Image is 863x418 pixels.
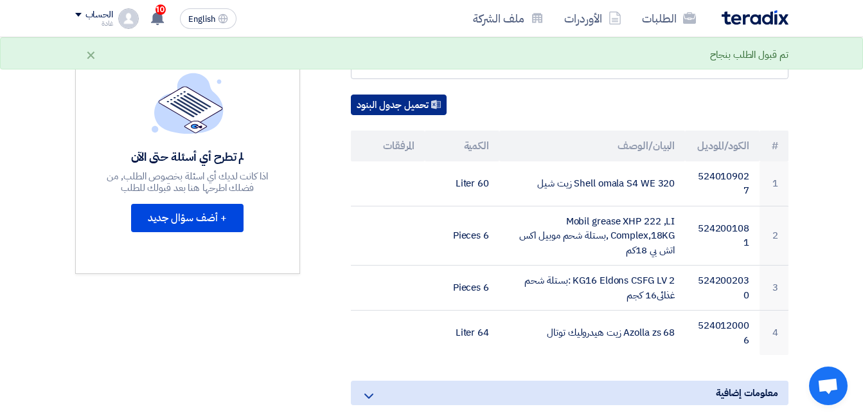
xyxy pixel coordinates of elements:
div: تم قبول الطلب بنجاح [710,48,788,62]
th: الكمية [425,131,499,161]
button: تحميل جدول البنود [351,95,447,115]
div: اذا كانت لديك أي اسئلة بخصوص الطلب, من فضلك اطرحها هنا بعد قبولك للطلب [94,170,281,194]
th: الكود/الموديل [685,131,760,161]
td: Azolla zs 68 زيت هيدروليك توتال [499,311,685,356]
a: ملف الشركة [463,3,554,33]
div: غادة [75,20,113,27]
td: Mobil grease XHP 222 ,LI Complex,18KG ,بستلة شحم موبيل اكس اتش بي 18كم [499,206,685,266]
span: معلومات إضافية [716,386,778,400]
img: profile_test.png [118,8,139,29]
a: الأوردرات [554,3,632,33]
td: 6 Pieces [425,206,499,266]
td: 3 [760,266,788,311]
td: Shell omala S4 WE 320 زيت شيل [499,161,685,206]
div: الحساب [85,10,113,21]
th: المرفقات [351,131,425,161]
td: 5240120006 [685,311,760,356]
a: Open chat [809,367,848,405]
button: English [180,8,236,29]
td: 5240109027 [685,161,760,206]
td: 5242002030 [685,266,760,311]
div: × [85,47,96,62]
a: الطلبات [632,3,706,33]
td: 2 [760,206,788,266]
div: لم تطرح أي أسئلة حتى الآن [94,149,281,164]
td: 60 Liter [425,161,499,206]
td: 1 [760,161,788,206]
td: KG16 Eldons CSFG LV 2 :بستلة شحم غذائى16 كجم [499,266,685,311]
td: 5242001081 [685,206,760,266]
th: البيان/الوصف [499,131,685,161]
td: 64 Liter [425,311,499,356]
span: 10 [156,5,166,15]
th: # [760,131,788,161]
img: empty_state_list.svg [152,73,224,133]
button: + أضف سؤال جديد [131,204,244,232]
span: English [188,15,215,24]
td: 6 Pieces [425,266,499,311]
img: Teradix logo [722,10,788,25]
td: 4 [760,311,788,356]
